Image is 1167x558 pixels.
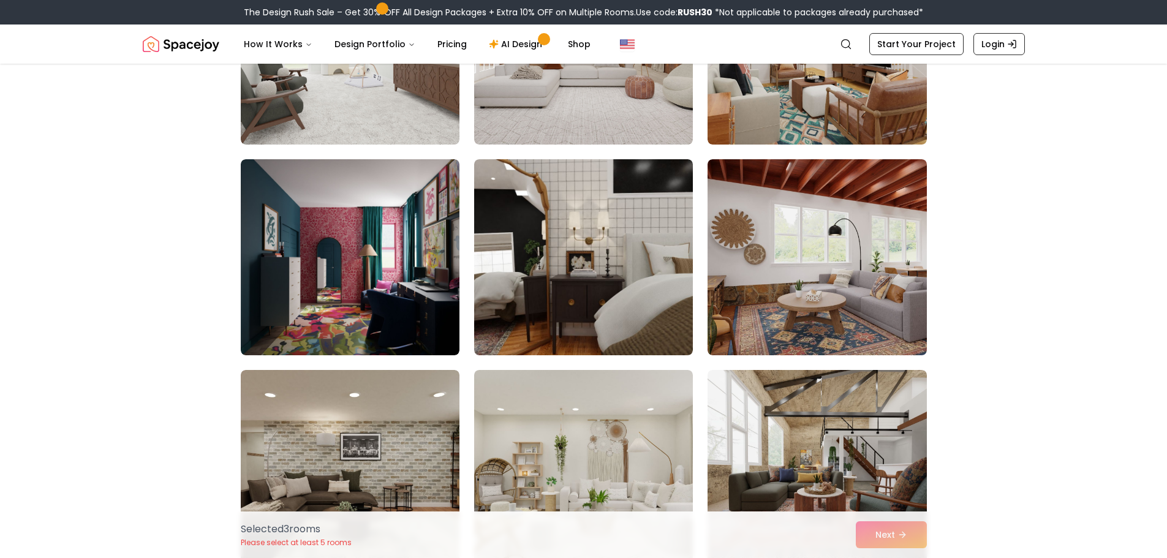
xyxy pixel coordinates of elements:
[143,32,219,56] img: Spacejoy Logo
[973,33,1025,55] a: Login
[428,32,477,56] a: Pricing
[620,37,635,51] img: United States
[708,159,926,355] img: Room room-84
[474,159,693,355] img: Room room-83
[479,32,556,56] a: AI Design
[636,6,712,18] span: Use code:
[869,33,964,55] a: Start Your Project
[143,32,219,56] a: Spacejoy
[325,32,425,56] button: Design Portfolio
[234,32,322,56] button: How It Works
[241,522,352,537] p: Selected 3 room s
[234,32,600,56] nav: Main
[244,6,923,18] div: The Design Rush Sale – Get 30% OFF All Design Packages + Extra 10% OFF on Multiple Rooms.
[712,6,923,18] span: *Not applicable to packages already purchased*
[241,538,352,548] p: Please select at least 5 rooms
[241,159,459,355] img: Room room-82
[678,6,712,18] b: RUSH30
[143,25,1025,64] nav: Global
[558,32,600,56] a: Shop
